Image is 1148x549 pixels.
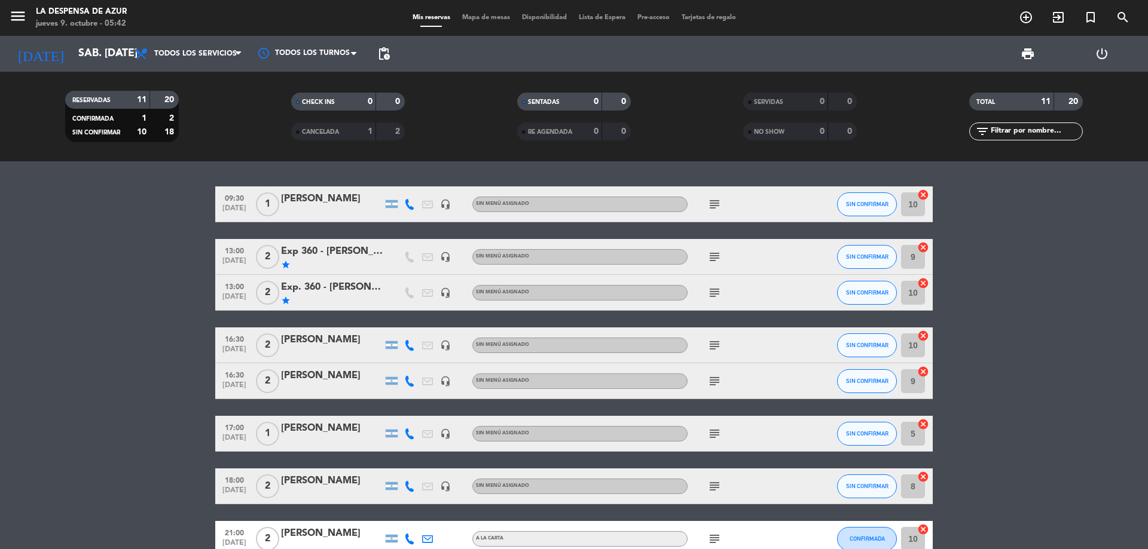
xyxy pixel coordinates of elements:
[1116,10,1130,24] i: search
[1041,97,1051,106] strong: 11
[820,97,825,106] strong: 0
[440,481,451,492] i: headset_mic
[219,345,249,359] span: [DATE]
[281,332,383,348] div: [PERSON_NAME]
[847,127,854,136] strong: 0
[9,7,27,25] i: menu
[1068,97,1080,106] strong: 20
[219,243,249,257] span: 13:00
[846,378,889,384] span: SIN CONFIRMAR
[917,330,929,342] i: cancel
[164,128,176,136] strong: 18
[440,287,451,298] i: headset_mic
[631,14,676,21] span: Pre-acceso
[256,333,279,357] span: 2
[256,474,279,498] span: 2
[621,97,628,106] strong: 0
[707,338,722,352] i: subject
[377,47,391,61] span: pending_actions
[281,526,383,541] div: [PERSON_NAME]
[456,14,516,21] span: Mapa de mesas
[395,127,402,136] strong: 2
[707,286,722,300] i: subject
[846,289,889,296] span: SIN CONFIRMAR
[676,14,742,21] span: Tarjetas de regalo
[36,18,127,30] div: jueves 9. octubre - 05:42
[219,257,249,271] span: [DATE]
[476,254,529,259] span: Sin menú asignado
[281,473,383,489] div: [PERSON_NAME]
[256,369,279,393] span: 2
[837,333,897,357] button: SIN CONFIRMAR
[219,204,249,218] span: [DATE]
[707,197,722,211] i: subject
[707,479,722,493] i: subject
[837,369,897,393] button: SIN CONFIRMAR
[219,332,249,345] span: 16:30
[476,431,529,435] span: Sin menú asignado
[219,293,249,306] span: [DATE]
[219,381,249,395] span: [DATE]
[1051,10,1065,24] i: exit_to_app
[256,192,279,216] span: 1
[281,260,291,269] i: star
[281,368,383,384] div: [PERSON_NAME]
[440,428,451,439] i: headset_mic
[754,129,784,135] span: NO SHOW
[820,127,825,136] strong: 0
[302,129,339,135] span: CANCELADA
[621,127,628,136] strong: 0
[36,6,127,18] div: La Despensa de Azur
[142,114,146,122] strong: 1
[917,189,929,201] i: cancel
[281,280,383,295] div: Exp. 360 - [PERSON_NAME]
[847,97,854,106] strong: 0
[846,253,889,260] span: SIN CONFIRMAR
[846,201,889,207] span: SIN CONFIRMAR
[440,376,451,387] i: headset_mic
[917,523,929,535] i: cancel
[72,97,111,103] span: RESERVADAS
[219,279,249,293] span: 13:00
[707,374,722,388] i: subject
[281,244,383,259] div: Exp 360 - [PERSON_NAME] y [PERSON_NAME]
[137,128,146,136] strong: 10
[219,473,249,486] span: 18:00
[164,96,176,104] strong: 20
[219,191,249,204] span: 09:30
[917,418,929,430] i: cancel
[990,125,1082,138] input: Filtrar por nombre...
[219,525,249,539] span: 21:00
[219,434,249,447] span: [DATE]
[9,41,72,67] i: [DATE]
[707,250,722,264] i: subject
[440,340,451,351] i: headset_mic
[72,130,120,136] span: SIN CONFIRMAR
[846,483,889,489] span: SIN CONFIRMAR
[516,14,573,21] span: Disponibilidad
[917,471,929,483] i: cancel
[476,536,503,541] span: A LA CARTA
[1019,10,1033,24] i: add_circle_outline
[1021,47,1035,61] span: print
[976,99,995,105] span: TOTAL
[281,421,383,436] div: [PERSON_NAME]
[707,427,722,441] i: subject
[169,114,176,122] strong: 2
[1095,47,1109,61] i: power_settings_new
[754,99,783,105] span: SERVIDAS
[219,367,249,381] span: 16:30
[846,342,889,348] span: SIN CONFIRMAR
[837,245,897,269] button: SIN CONFIRMAR
[219,486,249,500] span: [DATE]
[917,277,929,289] i: cancel
[1065,36,1139,72] div: LOG OUT
[594,127,599,136] strong: 0
[111,47,126,61] i: arrow_drop_down
[837,192,897,216] button: SIN CONFIRMAR
[368,127,373,136] strong: 1
[368,97,373,106] strong: 0
[917,241,929,253] i: cancel
[917,366,929,378] i: cancel
[837,281,897,305] button: SIN CONFIRMAR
